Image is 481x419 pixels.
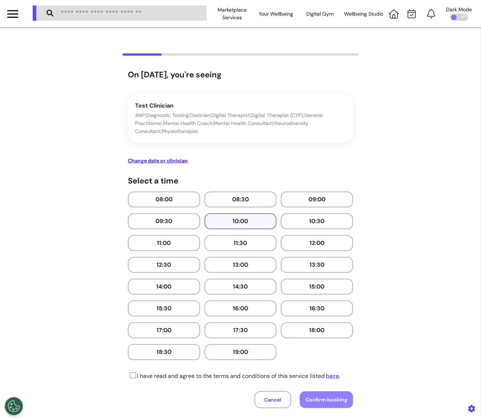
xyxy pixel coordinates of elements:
p: ANP;Diagnostic Testing;Dietician;Digital Therapist;Digital Therapist (CYP);General Practitioner;M... [135,111,346,135]
button: 11:30 [205,235,277,251]
div: OFF [450,14,468,21]
button: Cancel [255,391,291,408]
button: 16:00 [205,301,277,317]
div: Wellbeing Studio [342,4,386,24]
p: I have read and agree to the terms and conditions of this service listed . [128,372,340,380]
button: 15:30 [128,301,200,317]
button: 13:30 [281,257,353,273]
div: Dark Mode [446,7,472,12]
h4: Select a time [128,176,353,186]
button: 09:00 [281,192,353,208]
h3: On [DATE], you're seeing [128,70,353,80]
div: Marketplace Services [210,4,254,24]
div: Digital Gym [298,4,342,24]
div: Your Wellbeing [254,4,298,24]
button: Change date or clinician [128,157,188,165]
button: 10:30 [281,213,353,229]
button: 14:30 [205,279,277,295]
a: here [325,372,340,380]
button: 14:00 [128,279,200,295]
button: 13:00 [205,257,277,273]
button: 17:00 [128,322,200,338]
button: 19:00 [205,344,277,360]
button: Confirm booking [300,391,353,408]
button: 12:30 [128,257,200,273]
span: Test Clinician [135,102,174,109]
button: 10:00 [205,213,277,229]
button: 09:30 [128,213,200,229]
button: 18:00 [281,322,353,338]
span: Confirm booking [306,396,347,403]
button: 11:00 [128,235,200,251]
button: 08:30 [205,192,277,208]
button: 17:30 [205,322,277,338]
button: 12:00 [281,235,353,251]
button: 08:00 [128,192,200,208]
button: 16:30 [281,301,353,317]
button: 15:00 [281,279,353,295]
button: Open Preferences [5,397,23,415]
button: 18:30 [128,344,200,360]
